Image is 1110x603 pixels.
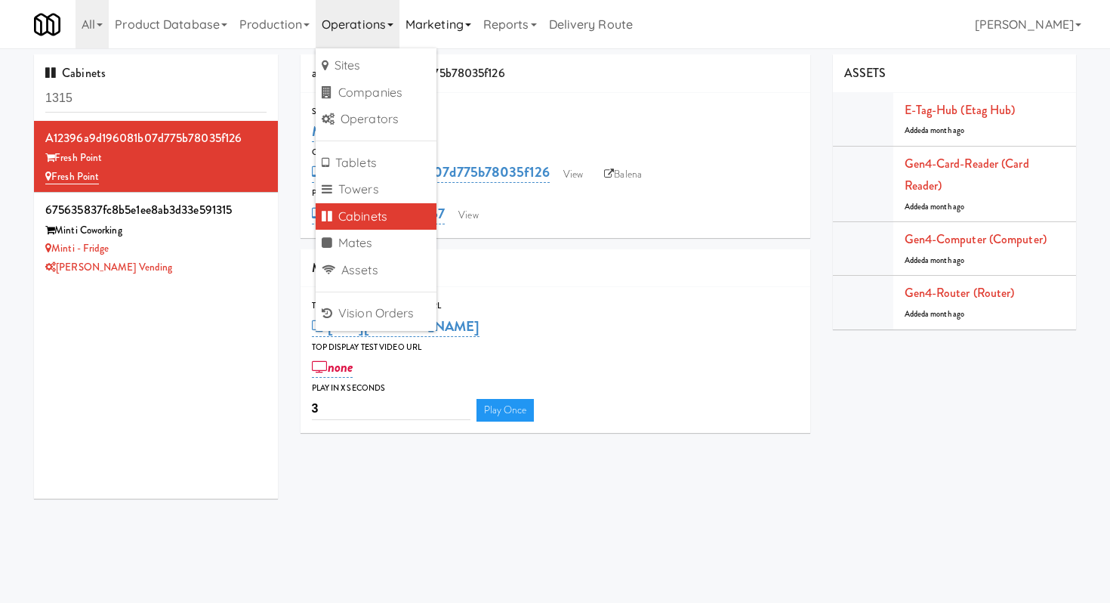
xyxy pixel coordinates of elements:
a: Cabinets [316,203,436,230]
span: Added [905,255,965,266]
div: a12396a9d196081b07d775b78035f126 [45,127,267,150]
div: 675635837fc8b5e1ee8ab3d33e591315 [45,199,267,221]
span: Added [905,201,965,212]
a: E-tag-hub (Etag Hub) [905,101,1016,119]
input: Search cabinets [45,85,267,113]
a: Tablets [316,150,436,177]
a: none [312,357,353,378]
div: POS [312,186,799,201]
span: Cabinets [45,64,106,82]
span: a month ago [925,308,964,320]
span: a month ago [925,201,964,212]
a: M-152466 [312,121,374,142]
span: ASSETS [844,64,886,82]
a: [PERSON_NAME] Vending [45,260,172,274]
a: 0000573245105157 [312,203,446,224]
div: Minti Coworking [45,221,267,240]
span: a month ago [925,255,964,266]
div: a12396a9d196081b07d775b78035f126 [301,54,810,93]
a: Play Once [476,399,535,422]
a: Mates [316,230,436,257]
a: Balena [597,163,649,186]
div: Play in X seconds [312,381,799,396]
a: Gen4-computer (Computer) [905,230,1047,248]
span: Added [905,308,965,320]
div: Computer [312,145,799,160]
li: a12396a9d196081b07d775b78035f126Fresh Point Fresh Point [34,121,278,193]
a: [URL][DOMAIN_NAME] [312,316,480,337]
a: Towers [316,176,436,203]
span: Marketing [312,259,362,277]
img: Micromart [34,11,60,38]
a: Gen4-card-reader (Card Reader) [905,155,1029,195]
div: Serial Number [312,104,799,119]
a: Assets [316,257,436,284]
a: Gen4-router (Router) [905,284,1015,301]
span: Added [905,125,965,136]
a: View [451,204,486,227]
li: 675635837fc8b5e1ee8ab3d33e591315Minti Coworking Minti - Fridge[PERSON_NAME] Vending [34,193,278,283]
a: Operators [316,106,436,133]
a: Fresh Point [45,169,99,184]
a: Companies [316,79,436,107]
div: Top Display Test Video Url [312,340,799,355]
a: a12396a9d196081b07d775b78035f126 [312,162,550,183]
span: a month ago [925,125,964,136]
div: Top Display Looping Video Url [312,298,799,314]
a: Vision Orders [316,300,436,327]
div: Fresh Point [45,149,267,168]
a: Sites [316,52,436,79]
a: View [556,163,590,186]
a: Minti - Fridge [45,241,109,255]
